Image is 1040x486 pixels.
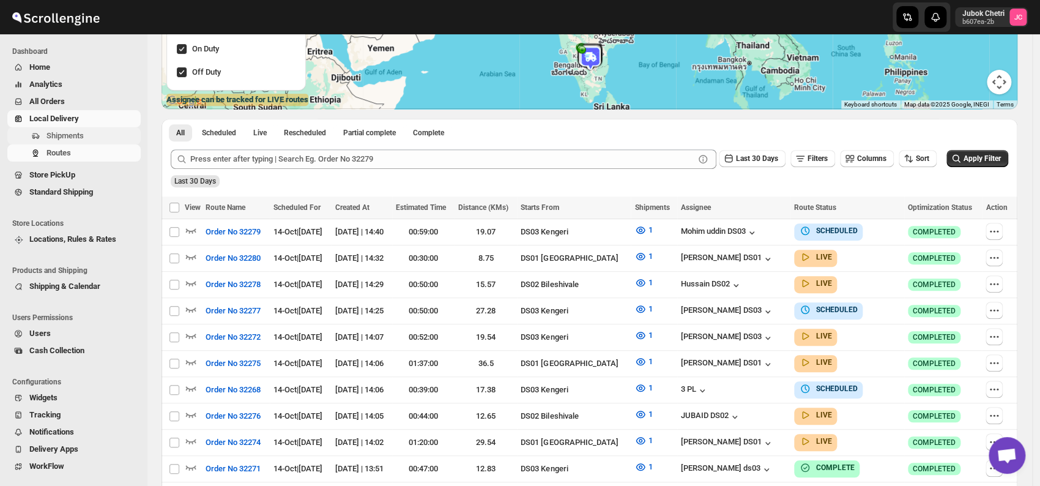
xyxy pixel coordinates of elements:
span: Route Status [794,203,836,212]
button: Cash Collection [7,342,141,359]
span: COMPLETED [913,332,956,342]
b: LIVE [816,279,832,288]
b: LIVE [816,437,832,446]
p: b607ea-2b [962,18,1005,26]
button: Order No 32277 [198,301,268,321]
button: Map camera controls [987,70,1011,94]
div: [DATE] | 14:06 [335,384,388,396]
a: Open this area in Google Maps (opens a new window) [165,93,205,109]
p: Jubok Chetri [962,9,1005,18]
span: Action [986,203,1007,212]
button: Tracking [7,406,141,424]
div: DS02 Bileshivale [521,279,627,291]
span: 1 [648,409,652,419]
button: 3 PL [681,384,708,397]
span: Routes [46,148,71,157]
span: Order No 32271 [206,463,261,475]
img: Google [165,93,205,109]
button: Hussain DS02 [681,279,742,291]
div: 8.75 [458,252,513,264]
b: SCHEDULED [816,226,858,235]
span: Home [29,62,50,72]
span: Store Locations [12,219,141,228]
div: 00:44:00 [396,410,451,422]
div: [DATE] | 14:02 [335,436,388,449]
button: Order No 32271 [198,459,268,479]
span: Tracking [29,410,61,419]
button: 1 [627,378,659,398]
span: COMPLETED [913,411,956,421]
button: Order No 32279 [198,222,268,242]
button: Shipments [7,127,141,144]
div: 36.5 [458,357,513,370]
button: Last 30 Days [719,150,786,167]
span: Order No 32278 [206,279,261,291]
span: Starts From [521,203,559,212]
button: All Orders [7,93,141,110]
div: [PERSON_NAME] DS01 [681,437,774,449]
span: 14-Oct | [DATE] [273,253,322,263]
button: 1 [627,352,659,372]
div: 00:59:00 [396,226,451,238]
div: [DATE] | 14:06 [335,357,388,370]
span: Optimization Status [908,203,972,212]
div: 00:50:00 [396,279,451,291]
button: SCHEDULED [799,304,858,316]
span: Locations, Rules & Rates [29,234,116,244]
button: User menu [955,7,1028,27]
span: Order No 32280 [206,252,261,264]
span: 1 [648,383,652,392]
span: COMPLETED [913,438,956,447]
span: Order No 32279 [206,226,261,238]
button: Order No 32268 [198,380,268,400]
div: 12.83 [458,463,513,475]
span: COMPLETED [913,253,956,263]
div: DS03 Kengeri [521,463,627,475]
button: 1 [627,247,659,266]
span: Notifications [29,427,74,436]
button: Users [7,325,141,342]
span: Last 30 Days [174,177,216,185]
button: LIVE [799,435,832,447]
button: Order No 32276 [198,406,268,426]
div: DS03 Kengeri [521,331,627,343]
span: Partial complete [343,128,396,138]
button: Order No 32280 [198,249,268,268]
div: DS03 Kengeri [521,226,627,238]
span: Order No 32272 [206,331,261,343]
button: Order No 32274 [198,433,268,452]
button: [PERSON_NAME] DS03 [681,305,774,318]
b: LIVE [816,411,832,419]
b: SCHEDULED [816,384,858,393]
div: Open chat [989,437,1025,474]
span: Created At [335,203,370,212]
span: 14-Oct | [DATE] [273,438,322,447]
span: On Duty [192,44,219,53]
button: Home [7,59,141,76]
button: SCHEDULED [799,383,858,395]
a: Terms (opens in new tab) [997,101,1014,108]
span: View [185,203,201,212]
button: Widgets [7,389,141,406]
div: [PERSON_NAME] DS01 [681,358,774,370]
button: [PERSON_NAME] DS03 [681,332,774,344]
span: 14-Oct | [DATE] [273,306,322,315]
button: JUBAID DS02 [681,411,741,423]
span: COMPLETED [913,359,956,368]
div: 00:52:00 [396,331,451,343]
button: 1 [627,457,659,477]
span: Shipments [46,131,84,140]
span: Shipments [634,203,669,212]
button: 1 [627,431,659,450]
button: Keyboard shortcuts [844,100,897,109]
button: SCHEDULED [799,225,858,237]
button: Columns [840,150,894,167]
span: Assignee [681,203,711,212]
span: Order No 32275 [206,357,261,370]
button: Sort [899,150,937,167]
button: [PERSON_NAME] ds03 [681,463,773,476]
span: Order No 32277 [206,305,261,317]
